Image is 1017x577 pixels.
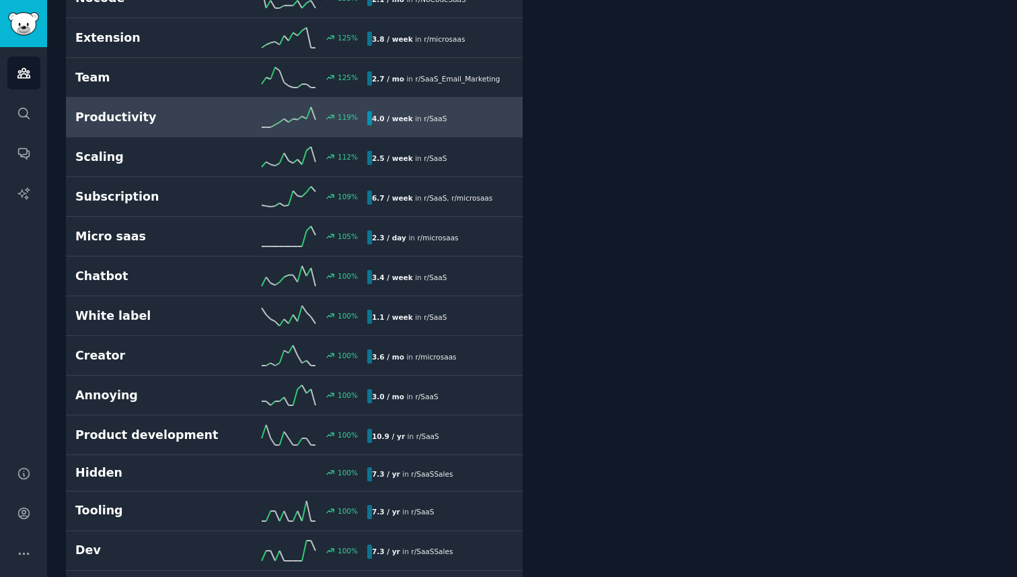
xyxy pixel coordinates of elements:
[338,391,358,400] div: 100 %
[66,336,523,376] a: Creator100%3.6 / moin r/microsaas
[338,506,358,516] div: 100 %
[66,376,523,415] a: Annoying100%3.0 / moin r/SaaS
[372,154,413,162] b: 2.5 / week
[415,353,456,361] span: r/ microsaas
[367,389,443,403] div: in
[66,491,523,531] a: Tooling100%7.3 / yrin r/SaaS
[451,194,492,202] span: r/ microsaas
[66,18,523,58] a: Extension125%3.8 / weekin r/microsaas
[66,217,523,257] a: Micro saas105%2.3 / dayin r/microsaas
[338,33,358,42] div: 125 %
[8,12,39,36] img: GummySearch logo
[367,71,504,86] div: in
[75,387,221,404] h2: Annoying
[416,432,439,440] span: r/ SaaS
[372,432,405,440] b: 10.9 / yr
[372,273,413,281] b: 3.4 / week
[417,234,458,242] span: r/ microsaas
[372,114,413,123] b: 4.0 / week
[75,189,221,205] h2: Subscription
[424,114,447,123] span: r/ SaaS
[338,311,358,320] div: 100 %
[447,194,449,202] span: ,
[66,455,523,491] a: Hidden100%7.3 / yrin r/SaaSSales
[338,468,358,477] div: 100 %
[372,313,413,321] b: 1.1 / week
[75,308,221,325] h2: White label
[338,430,358,440] div: 100 %
[75,427,221,444] h2: Product development
[75,149,221,166] h2: Scaling
[424,35,465,43] span: r/ microsaas
[75,542,221,559] h2: Dev
[372,508,400,516] b: 7.3 / yr
[424,273,447,281] span: r/ SaaS
[75,109,221,126] h2: Productivity
[66,98,523,137] a: Productivity119%4.0 / weekin r/SaaS
[367,32,469,46] div: in
[66,415,523,455] a: Product development100%10.9 / yrin r/SaaS
[75,347,221,364] h2: Creator
[411,470,453,478] span: r/ SaaSSales
[372,353,404,361] b: 3.6 / mo
[66,296,523,336] a: White label100%1.1 / weekin r/SaaS
[372,75,404,83] b: 2.7 / mo
[372,234,406,242] b: 2.3 / day
[367,349,461,364] div: in
[66,177,523,217] a: Subscription109%6.7 / weekin r/SaaS,r/microsaas
[367,230,463,244] div: in
[75,502,221,519] h2: Tooling
[411,547,453,555] span: r/ SaaSSales
[338,271,358,281] div: 100 %
[338,112,358,122] div: 119 %
[75,228,221,245] h2: Micro saas
[75,268,221,285] h2: Chatbot
[75,465,221,481] h2: Hidden
[367,429,444,443] div: in
[415,393,438,401] span: r/ SaaS
[372,470,400,478] b: 7.3 / yr
[367,467,457,481] div: in
[367,111,451,125] div: in
[338,546,358,555] div: 100 %
[75,30,221,46] h2: Extension
[367,310,451,324] div: in
[424,194,447,202] span: r/ SaaS
[338,73,358,82] div: 125 %
[372,547,400,555] b: 7.3 / yr
[338,152,358,162] div: 112 %
[367,191,497,205] div: in
[66,531,523,571] a: Dev100%7.3 / yrin r/SaaSSales
[66,137,523,177] a: Scaling112%2.5 / weekin r/SaaS
[367,270,451,284] div: in
[372,393,404,401] b: 3.0 / mo
[367,151,451,165] div: in
[338,192,358,201] div: 109 %
[372,194,413,202] b: 6.7 / week
[367,545,457,559] div: in
[75,69,221,86] h2: Team
[415,75,500,83] span: r/ SaaS_Email_Marketing
[66,257,523,296] a: Chatbot100%3.4 / weekin r/SaaS
[338,232,358,241] div: 105 %
[367,505,439,519] div: in
[424,313,447,321] span: r/ SaaS
[66,58,523,98] a: Team125%2.7 / moin r/SaaS_Email_Marketing
[338,351,358,360] div: 100 %
[372,35,413,43] b: 3.8 / week
[411,508,434,516] span: r/ SaaS
[424,154,447,162] span: r/ SaaS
